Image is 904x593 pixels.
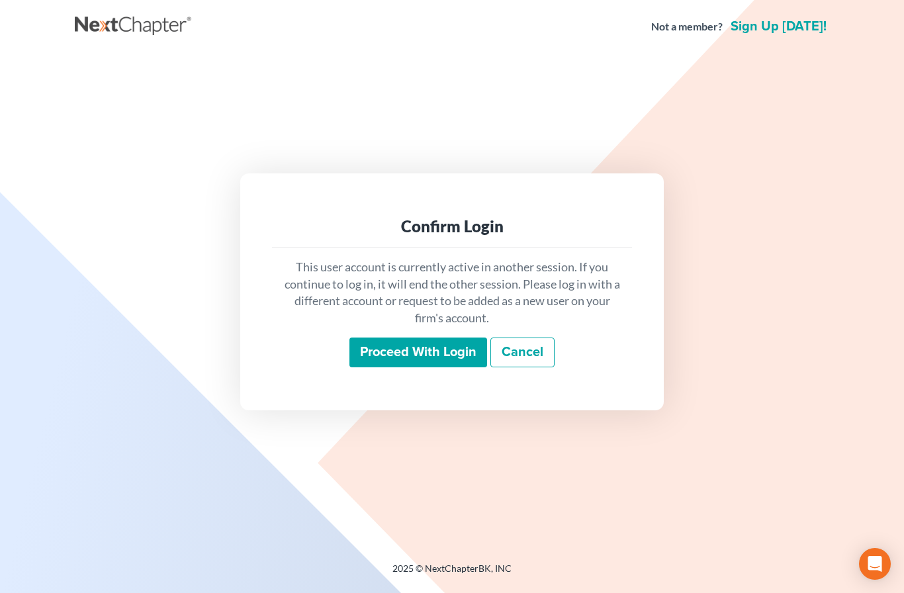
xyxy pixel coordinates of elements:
a: Cancel [490,338,555,368]
div: Confirm Login [283,216,621,237]
a: Sign up [DATE]! [728,20,829,33]
strong: Not a member? [651,19,723,34]
div: Open Intercom Messenger [859,548,891,580]
div: 2025 © NextChapterBK, INC [75,562,829,586]
p: This user account is currently active in another session. If you continue to log in, it will end ... [283,259,621,327]
input: Proceed with login [349,338,487,368]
